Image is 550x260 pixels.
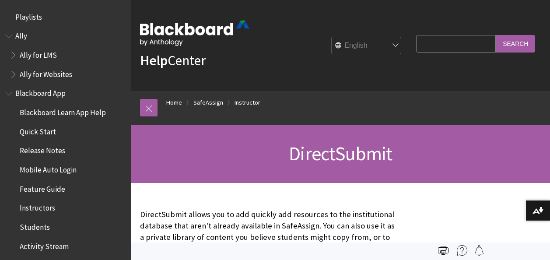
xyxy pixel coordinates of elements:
img: More help [457,245,467,256]
strong: Help [140,52,168,69]
span: DirectSubmit [289,141,392,165]
span: Release Notes [20,144,65,155]
img: Blackboard by Anthology [140,21,249,46]
nav: Book outline for Anthology Ally Help [5,29,126,82]
span: Ally for LMS [20,48,57,60]
img: Print [438,245,448,256]
a: SafeAssign [193,97,223,108]
span: Instructors [20,201,55,213]
select: Site Language Selector [332,37,402,55]
span: Ally [15,29,27,41]
span: Quick Start [20,124,56,136]
a: Instructor [235,97,260,108]
span: Mobile Auto Login [20,162,77,174]
a: HelpCenter [140,52,206,69]
img: Follow this page [474,245,484,256]
span: Feature Guide [20,182,65,193]
a: Home [166,97,182,108]
span: Blackboard Learn App Help [20,105,106,117]
span: Ally for Websites [20,67,72,79]
p: DirectSubmit allows you to add quickly add resources to the institutional database that aren't al... [140,209,412,255]
span: Playlists [15,10,42,21]
span: Activity Stream [20,239,69,251]
span: Students [20,220,50,232]
nav: Book outline for Playlists [5,10,126,25]
span: Blackboard App [15,86,66,98]
input: Search [496,35,535,52]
